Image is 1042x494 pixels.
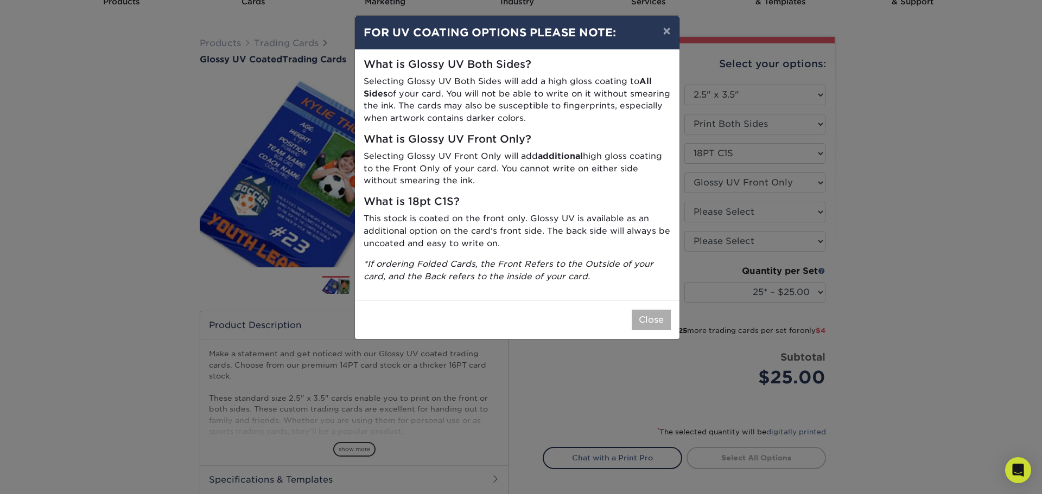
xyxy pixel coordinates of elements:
[538,151,583,161] strong: additional
[364,259,653,281] i: *If ordering Folded Cards, the Front Refers to the Outside of your card, and the Back refers to t...
[364,196,671,208] h5: What is 18pt C1S?
[1005,457,1031,483] div: Open Intercom Messenger
[364,24,671,41] h4: FOR UV COATING OPTIONS PLEASE NOTE:
[654,16,679,46] button: ×
[632,310,671,330] button: Close
[364,59,671,71] h5: What is Glossy UV Both Sides?
[364,213,671,249] p: This stock is coated on the front only. Glossy UV is available as an additional option on the car...
[364,75,671,125] p: Selecting Glossy UV Both Sides will add a high gloss coating to of your card. You will not be abl...
[364,133,671,146] h5: What is Glossy UV Front Only?
[364,150,671,187] p: Selecting Glossy UV Front Only will add high gloss coating to the Front Only of your card. You ca...
[364,76,652,99] strong: All Sides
